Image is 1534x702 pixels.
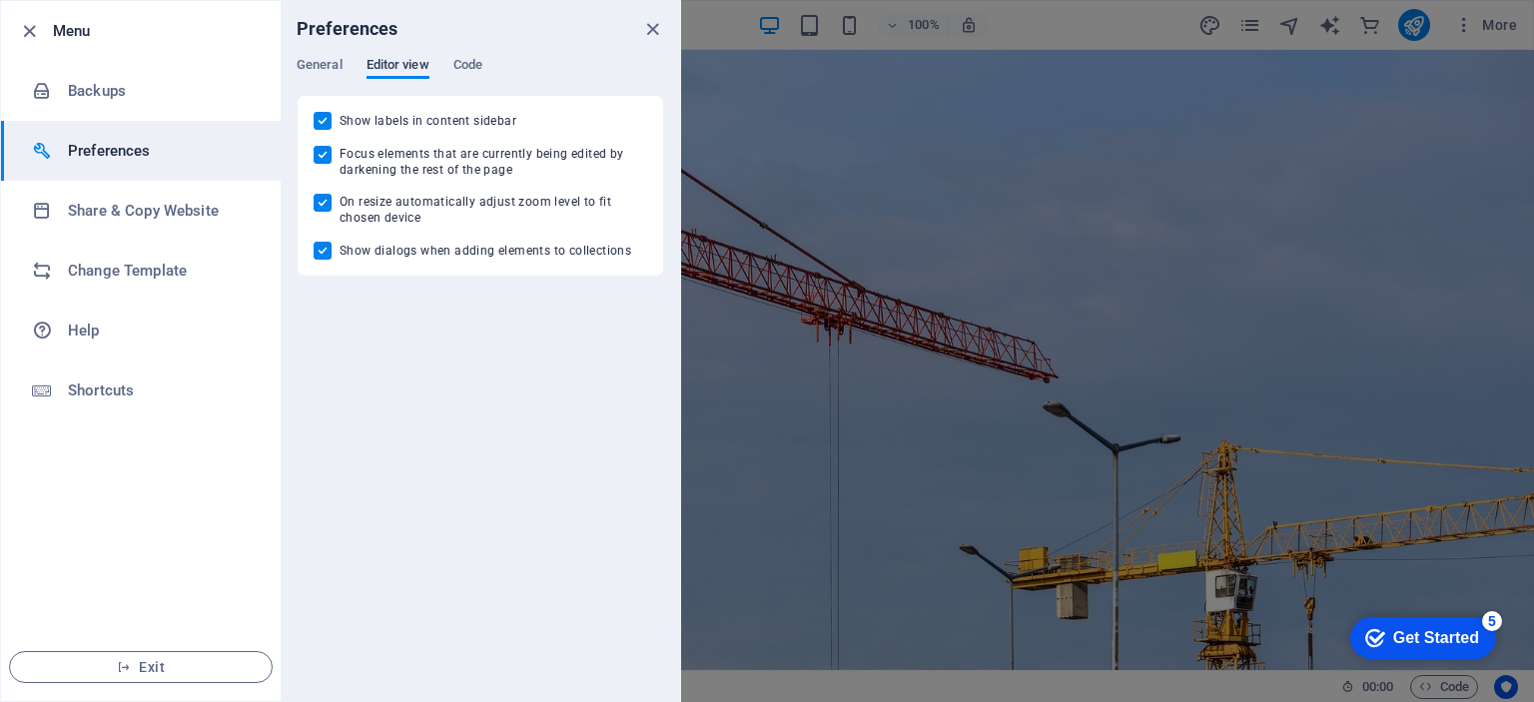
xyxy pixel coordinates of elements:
h6: Help [68,319,253,343]
h6: Shortcuts [68,378,253,402]
span: General [297,53,343,81]
span: Show labels in content sidebar [340,113,516,129]
div: Get Started 5 items remaining, 0% complete [16,10,162,52]
button: close [640,17,664,41]
span: Exit [26,659,256,675]
h6: Backups [68,79,253,103]
h6: Preferences [68,139,253,163]
h6: Change Template [68,259,253,283]
div: Get Started [59,22,145,40]
div: Preferences [297,57,664,95]
div: 5 [148,4,168,24]
h6: Preferences [297,17,398,41]
span: Focus elements that are currently being edited by darkening the rest of the page [340,146,647,178]
span: On resize automatically adjust zoom level to fit chosen device [340,194,647,226]
button: Exit [9,651,273,683]
h6: Menu [53,19,265,43]
h6: Share & Copy Website [68,199,253,223]
span: Show dialogs when adding elements to collections [340,243,631,259]
span: Code [453,53,482,81]
span: Editor view [367,53,429,81]
a: Help [1,301,281,360]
